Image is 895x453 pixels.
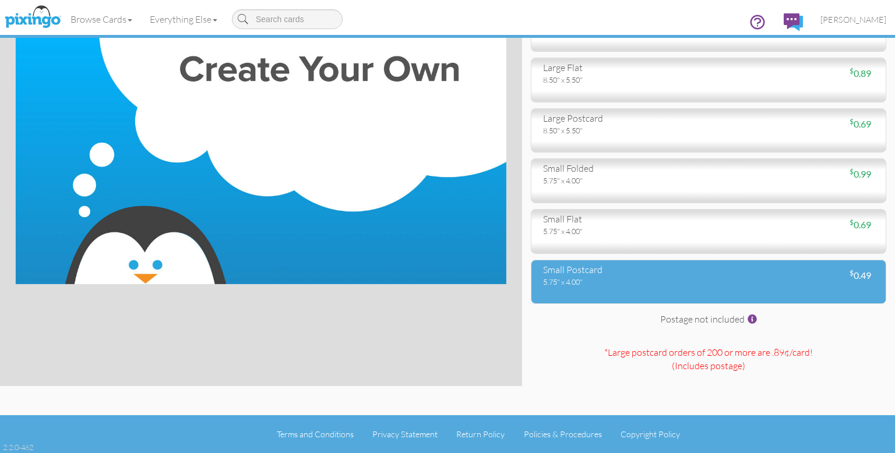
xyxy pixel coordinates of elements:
[543,263,700,277] div: small postcard
[232,9,343,29] input: Search cards
[543,175,700,186] div: 5.75" x 4.00"
[850,219,871,230] span: 0.69
[456,429,505,439] a: Return Policy
[543,125,700,136] div: 8.50" x 5.50"
[621,429,680,439] a: Copyright Policy
[850,66,854,75] sup: $
[141,5,226,34] a: Everything Else
[543,61,700,75] div: large flat
[543,112,700,125] div: large postcard
[543,162,700,175] div: small folded
[850,117,854,126] sup: $
[850,268,854,277] sup: $
[850,218,854,226] sup: $
[850,167,854,176] sup: $
[3,442,33,452] div: 2.2.0-462
[531,313,886,339] div: Postage not included
[2,3,64,32] img: pixingo logo
[850,118,871,129] span: 0.69
[543,226,700,236] div: 5.75" x 4.00"
[531,346,886,386] div: *Large postcard orders of 200 or more are .89¢/card! (Includes postage )
[850,68,871,79] span: 0.89
[277,429,354,439] a: Terms and Conditions
[543,213,700,226] div: small flat
[543,75,700,85] div: 8.50" x 5.50"
[784,13,803,31] img: comments.svg
[62,5,141,34] a: Browse Cards
[850,168,871,179] span: 0.99
[372,429,438,439] a: Privacy Statement
[812,5,895,34] a: [PERSON_NAME]
[820,15,886,24] span: [PERSON_NAME]
[850,270,871,281] span: 0.49
[524,429,602,439] a: Policies & Procedures
[543,277,700,287] div: 5.75" x 4.00"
